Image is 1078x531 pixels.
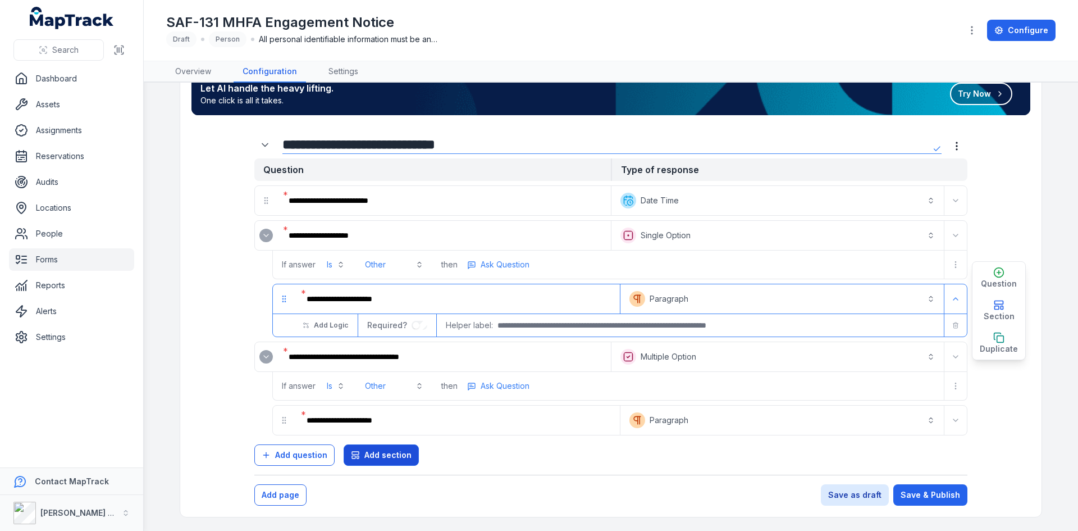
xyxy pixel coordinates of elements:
[9,223,134,245] a: People
[35,476,109,486] strong: Contact MapTrack
[9,274,134,297] a: Reports
[273,409,295,432] div: drag
[280,223,609,248] div: :r27i:-form-item-label
[614,344,942,369] button: Multiple Option
[166,31,197,47] div: Draft
[255,346,277,368] div: :r2am:-form-item-label
[275,450,327,461] span: Add question
[984,311,1015,322] span: Section
[282,380,316,392] span: If answer
[259,350,273,364] button: Expand
[980,343,1018,355] span: Duplicate
[254,484,307,506] button: Add page
[358,255,430,275] button: Other
[972,327,1025,360] button: Duplicate
[320,376,351,396] button: Is
[254,134,276,156] button: Expand
[947,226,965,244] button: Expand
[40,508,133,518] strong: [PERSON_NAME] Group
[947,192,965,210] button: Expand
[209,31,246,47] div: Person
[166,13,438,31] h1: SAF-131 MHFA Engagement Notice
[611,158,967,181] strong: Type of response
[981,278,1017,289] span: Question
[446,320,493,331] span: Helper label:
[972,262,1025,294] button: Question
[298,287,618,311] div: :r28t:-form-item-label
[441,259,458,270] span: then
[280,416,289,425] svg: drag
[319,61,367,83] a: Settings
[234,61,306,83] a: Configuration
[481,259,529,270] span: Ask Question
[947,348,965,366] button: Expand
[254,444,335,466] button: Add question
[298,408,618,433] div: :r2b7:-form-item-label
[200,81,334,95] strong: Let AI handle the heavy lifting.
[9,197,134,219] a: Locations
[412,321,427,330] input: :r2bv:-form-item-label
[367,320,412,330] span: Required?
[254,158,611,181] strong: Question
[9,119,134,142] a: Assignments
[262,196,271,205] svg: drag
[9,326,134,348] a: Settings
[255,189,277,212] div: drag
[947,290,965,308] button: Expand
[364,450,412,461] span: Add section
[946,135,967,157] button: more-detail
[273,288,295,310] div: drag
[462,256,535,273] button: more-detail
[9,145,134,167] a: Reservations
[947,256,965,274] button: more-detail
[821,484,889,506] button: Save as draft
[280,344,609,369] div: :r29q:-form-item-label
[9,171,134,193] a: Audits
[614,188,942,213] button: Date Time
[9,300,134,323] a: Alerts
[320,255,351,275] button: Is
[441,380,458,392] span: then
[972,294,1025,327] button: Section
[623,408,942,433] button: Paragraph
[282,259,316,270] span: If answer
[52,44,79,56] span: Search
[280,188,609,213] div: :r26p:-form-item-label
[259,229,273,242] button: Expand
[987,20,1056,41] a: Configure
[614,223,942,248] button: Single Option
[30,7,114,29] a: MapTrack
[259,34,438,45] span: All personal identifiable information must be anonymised. This form is for internal statistical t...
[9,93,134,116] a: Assets
[481,380,529,392] span: Ask Question
[947,411,965,429] button: Expand
[200,95,334,106] span: One click is all it takes.
[462,378,535,394] button: more-detail
[344,444,419,466] button: Add section
[295,316,355,335] button: Add Logic
[947,377,965,395] button: more-detail
[280,294,289,303] svg: drag
[254,134,278,156] div: :r26h:-form-item-label
[358,376,430,396] button: Other
[13,39,104,61] button: Search
[255,224,277,247] div: :r28e:-form-item-label
[623,287,942,311] button: Paragraph
[166,61,220,83] a: Overview
[950,83,1012,105] button: Try Now
[893,484,967,506] button: Save & Publish
[9,67,134,90] a: Dashboard
[9,248,134,271] a: Forms
[314,321,348,330] span: Add Logic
